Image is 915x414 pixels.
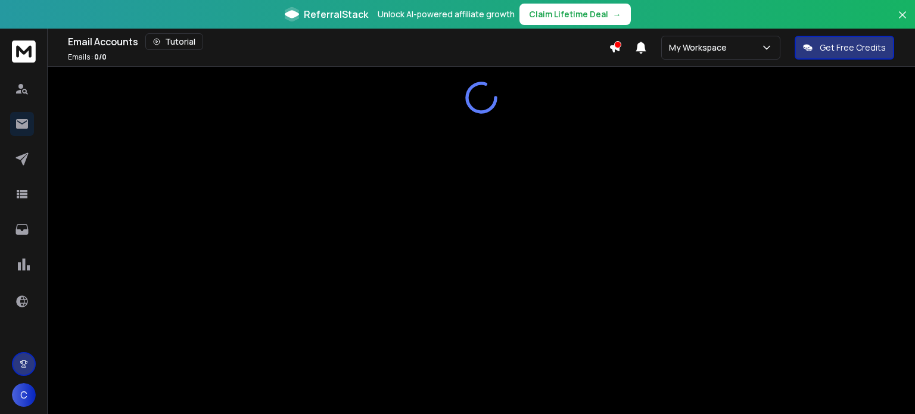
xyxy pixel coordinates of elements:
[613,8,621,20] span: →
[94,52,107,62] span: 0 / 0
[895,7,910,36] button: Close banner
[68,33,609,50] div: Email Accounts
[304,7,368,21] span: ReferralStack
[669,42,732,54] p: My Workspace
[795,36,894,60] button: Get Free Credits
[68,52,107,62] p: Emails :
[12,383,36,407] button: C
[378,8,515,20] p: Unlock AI-powered affiliate growth
[145,33,203,50] button: Tutorial
[519,4,631,25] button: Claim Lifetime Deal→
[820,42,886,54] p: Get Free Credits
